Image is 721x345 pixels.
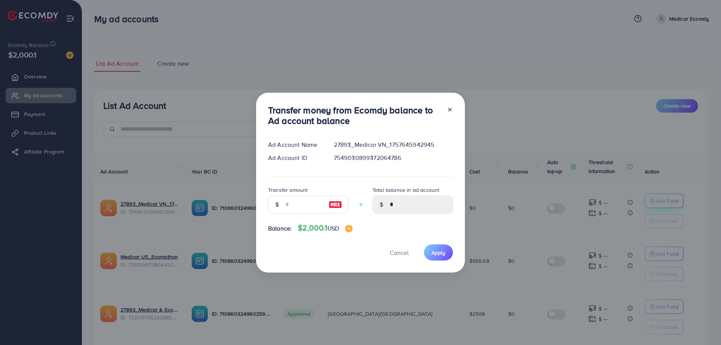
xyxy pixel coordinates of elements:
[328,154,459,162] div: 7549030899372064786
[328,140,459,149] div: 27893_Medicar VN_1757645942945
[262,140,328,149] div: Ad Account Name
[345,225,353,232] img: image
[329,200,342,209] img: image
[268,224,292,233] span: Balance:
[424,244,453,261] button: Apply
[298,223,353,233] h4: $2,000.1
[268,105,441,127] h3: Transfer money from Ecomdy balance to Ad account balance
[380,244,418,261] button: Cancel
[689,311,715,339] iframe: Chat
[373,186,439,194] label: Total balance in ad account
[268,186,308,194] label: Transfer amount
[390,249,409,257] span: Cancel
[327,224,339,232] span: USD
[431,249,445,256] span: Apply
[262,154,328,162] div: Ad Account ID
